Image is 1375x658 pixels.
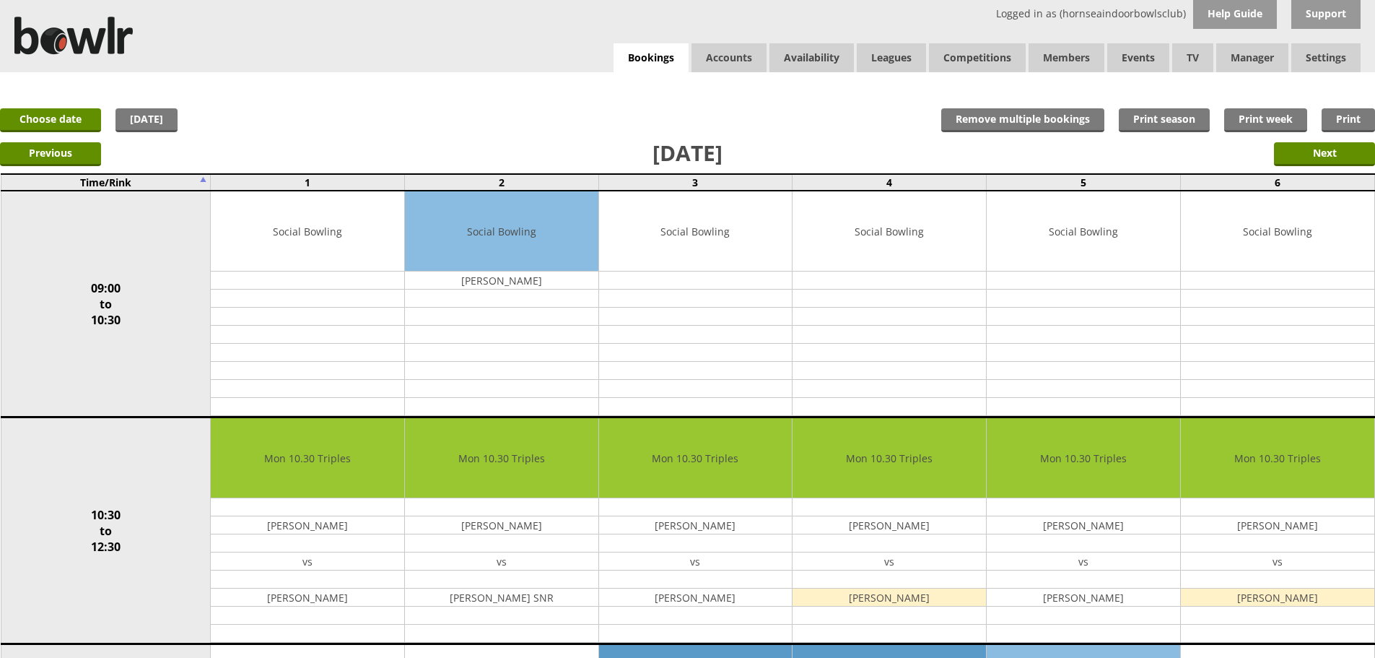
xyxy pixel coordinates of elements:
[1107,43,1169,72] a: Events
[115,108,178,132] a: [DATE]
[404,174,598,191] td: 2
[405,191,598,272] td: Social Bowling
[599,516,793,534] td: [PERSON_NAME]
[1181,589,1374,607] td: [PERSON_NAME]
[1216,43,1288,72] span: Manager
[211,418,404,498] td: Mon 10.30 Triples
[1,191,211,417] td: 09:00 to 10:30
[405,516,598,534] td: [PERSON_NAME]
[941,108,1104,132] input: Remove multiple bookings
[599,418,793,498] td: Mon 10.30 Triples
[1274,142,1375,166] input: Next
[769,43,854,72] a: Availability
[211,589,404,607] td: [PERSON_NAME]
[987,418,1180,498] td: Mon 10.30 Triples
[599,589,793,607] td: [PERSON_NAME]
[405,272,598,290] td: [PERSON_NAME]
[691,43,767,72] span: Accounts
[987,589,1180,607] td: [PERSON_NAME]
[1029,43,1104,72] span: Members
[1181,516,1374,534] td: [PERSON_NAME]
[793,516,986,534] td: [PERSON_NAME]
[1181,418,1374,498] td: Mon 10.30 Triples
[405,418,598,498] td: Mon 10.30 Triples
[614,43,689,73] a: Bookings
[1291,43,1361,72] span: Settings
[987,174,1181,191] td: 5
[211,191,404,272] td: Social Bowling
[793,191,986,272] td: Social Bowling
[211,553,404,571] td: vs
[211,516,404,534] td: [PERSON_NAME]
[1322,108,1375,132] a: Print
[211,174,405,191] td: 1
[1181,553,1374,571] td: vs
[793,418,986,498] td: Mon 10.30 Triples
[599,553,793,571] td: vs
[929,43,1026,72] a: Competitions
[1119,108,1210,132] a: Print season
[599,191,793,272] td: Social Bowling
[857,43,926,72] a: Leagues
[405,553,598,571] td: vs
[987,553,1180,571] td: vs
[405,589,598,607] td: [PERSON_NAME] SNR
[793,589,986,607] td: [PERSON_NAME]
[598,174,793,191] td: 3
[793,553,986,571] td: vs
[1181,191,1374,272] td: Social Bowling
[1172,43,1213,72] span: TV
[987,191,1180,272] td: Social Bowling
[1224,108,1307,132] a: Print week
[1,174,211,191] td: Time/Rink
[1180,174,1374,191] td: 6
[1,417,211,644] td: 10:30 to 12:30
[987,516,1180,534] td: [PERSON_NAME]
[793,174,987,191] td: 4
